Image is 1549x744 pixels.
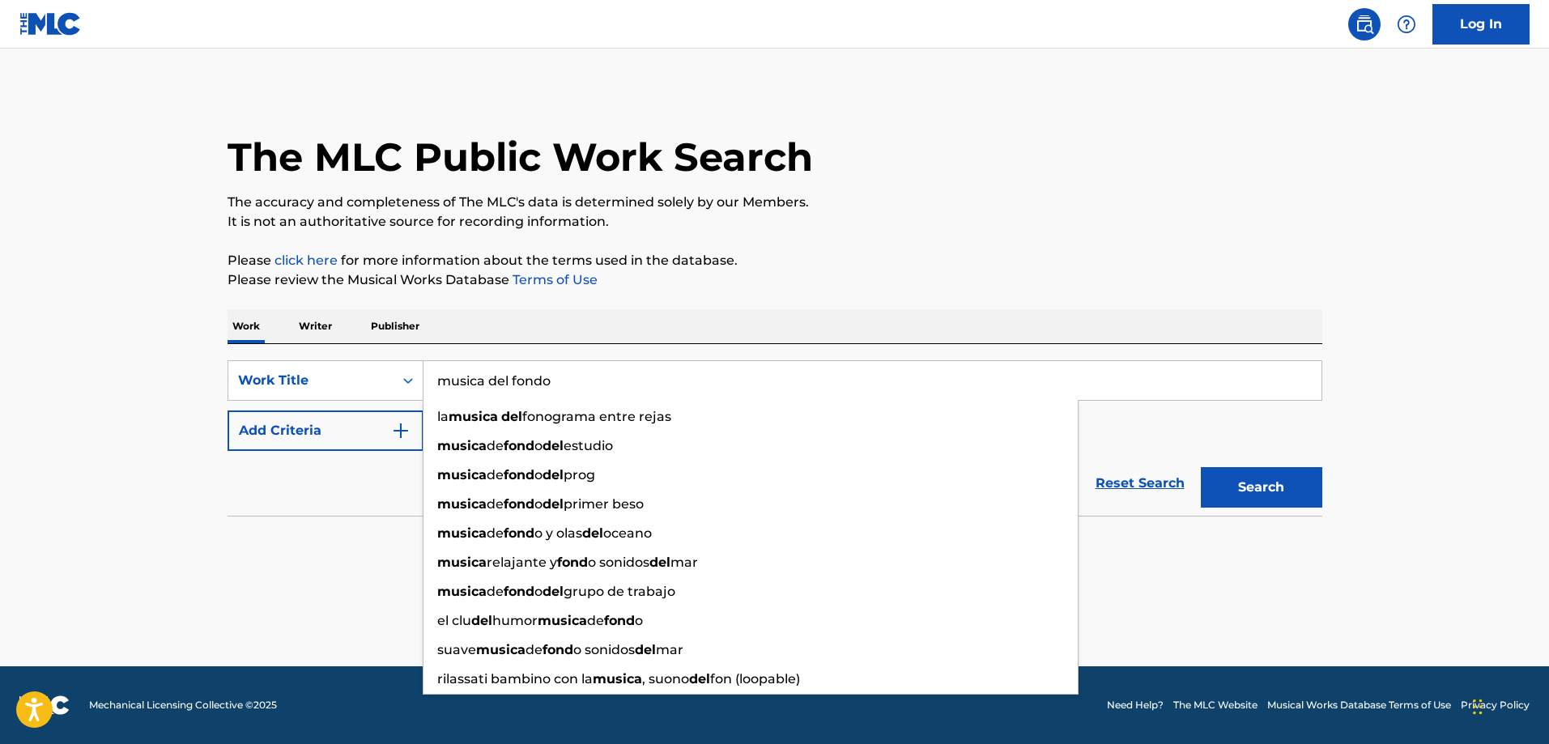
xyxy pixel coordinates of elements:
strong: del [543,496,564,512]
span: oceano [603,525,652,541]
strong: musica [437,496,487,512]
strong: fond [604,613,635,628]
p: Publisher [366,309,424,343]
strong: fond [504,496,534,512]
span: Mechanical Licensing Collective © 2025 [89,698,277,712]
strong: fond [504,584,534,599]
span: , suono [642,671,689,687]
strong: del [471,613,492,628]
strong: del [635,642,656,657]
button: Search [1201,467,1322,508]
span: suave [437,642,476,657]
a: Musical Works Database Terms of Use [1267,698,1451,712]
span: grupo de trabajo [564,584,675,599]
strong: musica [437,525,487,541]
a: Privacy Policy [1461,698,1530,712]
div: Help [1390,8,1423,40]
span: de [587,613,604,628]
strong: del [501,409,522,424]
strong: musica [437,467,487,483]
strong: del [689,671,710,687]
span: el clu [437,613,471,628]
a: Log In [1432,4,1530,45]
a: Terms of Use [509,272,598,287]
div: Drag [1473,682,1483,731]
span: o y olas [534,525,582,541]
strong: del [543,467,564,483]
p: It is not an authoritative source for recording information. [228,212,1322,232]
strong: del [543,438,564,453]
a: The MLC Website [1173,698,1257,712]
strong: fond [504,467,534,483]
strong: del [543,584,564,599]
span: o sonidos [588,555,649,570]
span: de [487,496,504,512]
img: logo [19,695,70,715]
strong: musica [437,438,487,453]
span: mar [656,642,683,657]
span: o [534,584,543,599]
a: Public Search [1348,8,1381,40]
strong: fond [504,438,534,453]
span: fon (loopable) [710,671,800,687]
span: o [534,438,543,453]
span: relajante y [487,555,557,570]
img: MLC Logo [19,12,82,36]
span: de [526,642,543,657]
p: The accuracy and completeness of The MLC's data is determined solely by our Members. [228,193,1322,212]
strong: musica [437,584,487,599]
p: Work [228,309,265,343]
span: mar [670,555,698,570]
p: Please review the Musical Works Database [228,270,1322,290]
h1: The MLC Public Work Search [228,133,813,181]
form: Search Form [228,360,1322,516]
strong: musica [538,613,587,628]
span: de [487,467,504,483]
span: de [487,525,504,541]
span: estudio [564,438,613,453]
span: prog [564,467,595,483]
p: Please for more information about the terms used in the database. [228,251,1322,270]
button: Add Criteria [228,410,423,451]
a: click here [274,253,338,268]
span: de [487,438,504,453]
strong: del [649,555,670,570]
a: Need Help? [1107,698,1164,712]
strong: fond [543,642,573,657]
span: fonograma entre rejas [522,409,671,424]
span: o sonidos [573,642,635,657]
img: search [1355,15,1374,34]
span: o [534,496,543,512]
img: help [1397,15,1416,34]
a: Reset Search [1087,466,1193,501]
strong: fond [504,525,534,541]
p: Writer [294,309,337,343]
span: o [635,613,643,628]
strong: musica [593,671,642,687]
span: la [437,409,449,424]
strong: musica [437,555,487,570]
strong: musica [449,409,498,424]
iframe: Chat Widget [1468,666,1549,744]
img: 9d2ae6d4665cec9f34b9.svg [391,421,411,440]
span: o [534,467,543,483]
span: de [487,584,504,599]
div: Work Title [238,371,384,390]
span: primer beso [564,496,644,512]
strong: fond [557,555,588,570]
strong: musica [476,642,526,657]
span: rilassati bambino con la [437,671,593,687]
strong: del [582,525,603,541]
span: humor [492,613,538,628]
